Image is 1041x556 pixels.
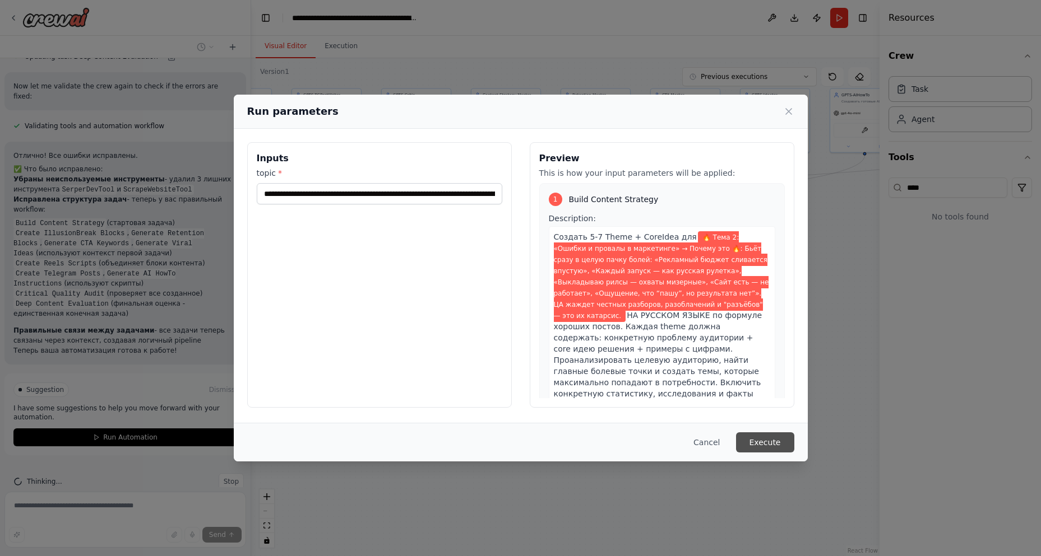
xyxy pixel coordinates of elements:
[684,432,729,452] button: Cancel
[247,104,339,119] h2: Run parameters
[549,193,562,206] div: 1
[257,167,502,179] label: topic
[549,214,596,223] span: Description:
[736,432,794,452] button: Execute
[539,152,785,165] h3: Preview
[554,232,697,241] span: Создать 5-7 Theme + CoreIdea для
[554,311,762,409] span: НА РУССКОМ ЯЗЫКЕ по формуле хороших постов. Каждая theme должна содержать: конкретную проблему ау...
[257,152,502,165] h3: Inputs
[554,231,769,322] span: Variable: topic
[539,167,785,179] p: This is how your input parameters will be applied:
[569,194,659,205] span: Build Content Strategy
